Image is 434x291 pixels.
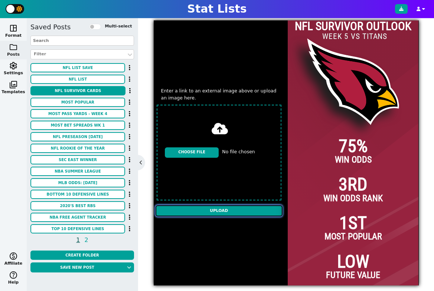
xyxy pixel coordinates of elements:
span: FUTURE VALUE [326,270,380,280]
span: folder [9,43,18,52]
button: Bottom 10 Defensive Lines [30,190,125,199]
button: 2020's Best RBs [30,201,125,210]
button: NFL LIST SAVE [30,63,125,72]
span: 75% [339,137,368,155]
span: WIN ODDS [335,154,372,165]
input: Add text [318,30,392,42]
span: 1 [75,235,81,245]
span: photo_library [9,80,18,89]
div: NFL SURVIVOR OUTLOOK [288,20,419,32]
span: Enter a link to an external image above or upload an image here. [154,88,285,102]
button: SEC East Winner [30,155,125,164]
span: 1ST [339,214,367,232]
button: NFL Rookie of the Year [30,144,125,153]
button: Save new post [30,262,124,272]
button: Most Bet Spreads Wk 1 [30,121,125,130]
span: space_dashboard [9,24,18,33]
span: LOW [337,253,369,271]
span: help [9,271,18,279]
span: WIN ODDS RANK [323,193,383,203]
button: Most Pass Yards - Week 4 [30,109,125,118]
button: NFL Preseason [DATE] [30,132,125,141]
span: MOST POPULAR [324,231,382,242]
button: NFL Survivor Cards [30,86,125,95]
span: monetization_on [9,252,18,261]
input: Upload [156,205,283,216]
h5: Saved Posts [30,23,71,31]
h1: Stat Lists [187,2,247,16]
span: 2 [84,235,89,245]
span: settings [9,61,18,70]
button: MLB ODDS: [DATE] [30,178,125,187]
button: Create Folder [30,251,134,260]
button: NBA Free Agent Tracker [30,213,125,222]
button: MOST POPULAR [30,98,125,107]
button: Top 10 Defensive Lines [30,224,125,233]
span: 3RD [339,176,368,193]
button: NBA Summer League [30,167,125,176]
button: NFL list [30,75,125,84]
input: Search [30,36,134,46]
label: Multi-select [105,23,132,30]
